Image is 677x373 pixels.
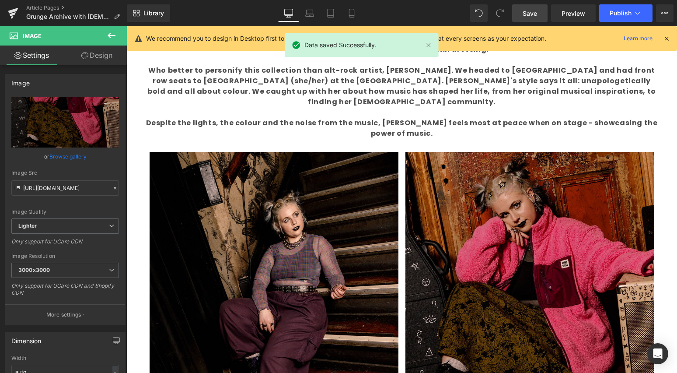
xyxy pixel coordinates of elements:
span: Preview [562,9,585,18]
button: Redo [491,4,509,22]
b: Despite the lights, the colour and the noise from the music, [PERSON_NAME] feels most at peace wh... [20,91,531,112]
div: Dimension [11,332,42,345]
button: Undo [470,4,488,22]
a: Tablet [320,4,341,22]
p: We recommend you to design in Desktop first to ensure the responsive layout would display correct... [146,34,546,43]
b: 3000x3000 [18,267,50,273]
span: Data saved Successfully. [304,40,377,50]
b: Lighter [18,222,37,229]
div: Open Intercom Messenger [647,343,668,364]
div: Image Quality [11,209,119,215]
b: Who better to personify this collection than alt-rock artist, [PERSON_NAME]. We headed to [GEOGRA... [21,39,530,81]
a: Preview [551,4,596,22]
div: Width [11,355,119,361]
div: Image Resolution [11,253,119,259]
div: Image Src [11,170,119,176]
a: Laptop [299,4,320,22]
a: Browse gallery [49,149,87,164]
span: Publish [610,10,632,17]
div: or [11,152,119,161]
button: More settings [5,304,125,325]
a: Article Pages [26,4,127,11]
span: Grunge Archive with [DEMOGRAPHIC_DATA] [26,13,110,20]
button: More [656,4,674,22]
div: Only support for UCare CDN and Shopify CDN [11,282,119,302]
a: Desktop [278,4,299,22]
div: Only support for UCare CDN [11,238,119,251]
span: Image [23,32,42,39]
button: Publish [599,4,653,22]
span: Library [143,9,164,17]
a: Design [65,46,129,65]
p: More settings [46,311,81,319]
div: Image [11,74,30,87]
a: Mobile [341,4,362,22]
a: New Library [127,4,170,22]
a: Learn more [620,33,656,44]
span: Save [523,9,537,18]
input: Link [11,180,119,196]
